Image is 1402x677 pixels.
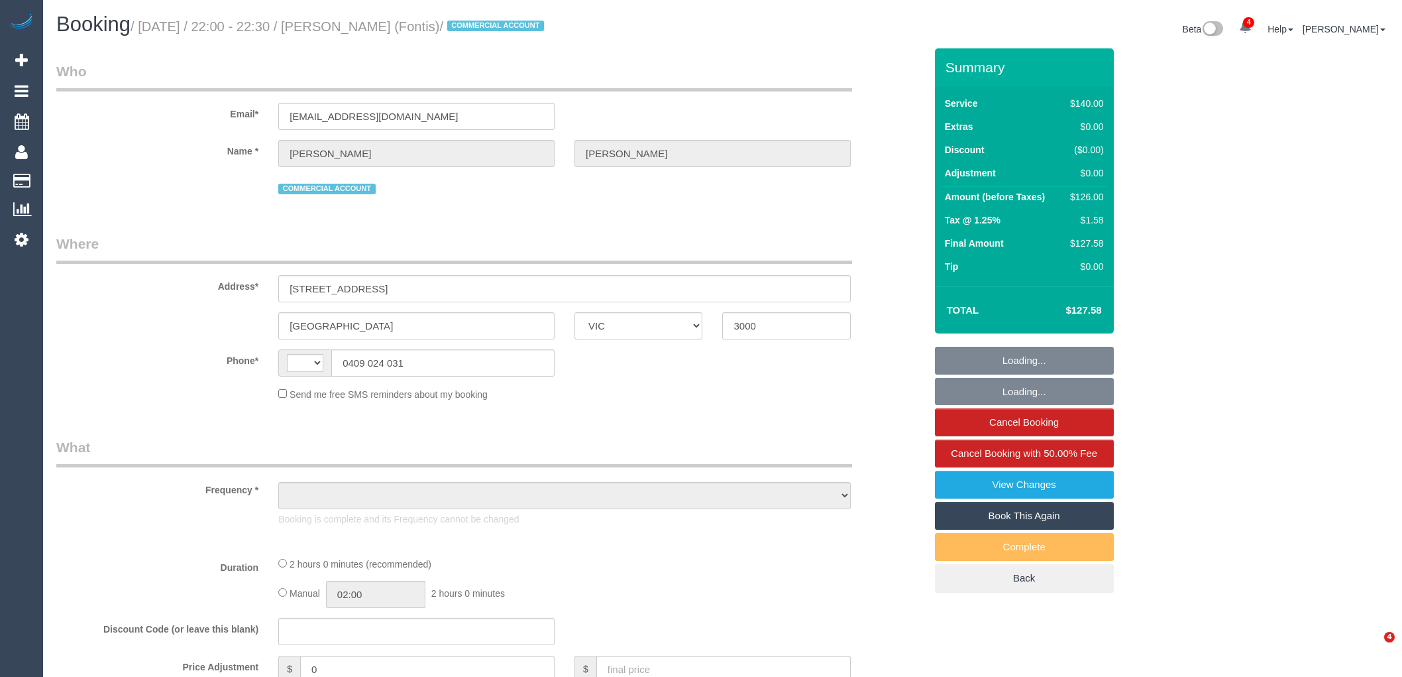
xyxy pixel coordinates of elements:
small: / [DATE] / 22:00 - 22:30 / [PERSON_NAME] (Fontis) [131,19,548,34]
a: View Changes [935,471,1114,499]
div: $0.00 [1065,120,1103,133]
div: ($0.00) [1065,143,1103,156]
label: Adjustment [945,166,996,180]
span: COMMERCIAL ACCOUNT [278,184,375,194]
a: Back [935,564,1114,592]
span: Manual [290,588,320,599]
h3: Summary [945,60,1107,75]
div: $1.58 [1065,214,1103,227]
span: Cancel Booking with 50.00% Fee [951,448,1097,459]
input: Suburb* [278,312,555,339]
div: $127.58 [1065,237,1103,250]
legend: Who [56,62,852,92]
span: 4 [1243,17,1254,28]
div: $0.00 [1065,260,1103,273]
label: Discount Code (or leave this blank) [46,618,268,636]
a: Cancel Booking with 50.00% Fee [935,440,1114,467]
a: Cancel Booking [935,408,1114,436]
span: COMMERCIAL ACCOUNT [447,21,544,31]
label: Duration [46,556,268,574]
span: 2 hours 0 minutes (recommended) [290,559,431,570]
span: Booking [56,13,131,36]
div: $0.00 [1065,166,1103,180]
legend: What [56,438,852,467]
label: Discount [945,143,985,156]
a: [PERSON_NAME] [1303,24,1385,34]
iframe: Intercom live chat [1357,632,1389,664]
div: $140.00 [1065,97,1103,110]
span: Send me free SMS reminders about my booking [290,389,488,400]
label: Final Amount [945,237,1004,250]
label: Price Adjustment [46,656,268,674]
label: Name * [46,140,268,158]
input: Last Name* [574,140,851,167]
label: Tax @ 1.25% [945,214,1000,227]
span: 2 hours 0 minutes [431,588,505,599]
span: / [439,19,548,34]
label: Phone* [46,349,268,367]
a: Help [1267,24,1293,34]
strong: Total [947,304,979,316]
label: Extras [945,120,973,133]
input: Email* [278,103,555,130]
label: Amount (before Taxes) [945,190,1045,204]
img: New interface [1201,21,1223,38]
div: $126.00 [1065,190,1103,204]
a: 4 [1232,13,1258,42]
label: Frequency * [46,479,268,497]
input: First Name* [278,140,555,167]
input: Post Code* [722,312,850,339]
label: Service [945,97,978,110]
label: Tip [945,260,959,273]
a: Beta [1183,24,1224,34]
span: 4 [1384,632,1395,643]
p: Booking is complete and its Frequency cannot be changed [278,513,851,526]
input: Phone* [331,349,555,377]
label: Address* [46,275,268,293]
img: Automaid Logo [8,13,34,32]
h4: $127.58 [1026,305,1101,316]
legend: Where [56,234,852,264]
a: Book This Again [935,502,1114,530]
label: Email* [46,103,268,121]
